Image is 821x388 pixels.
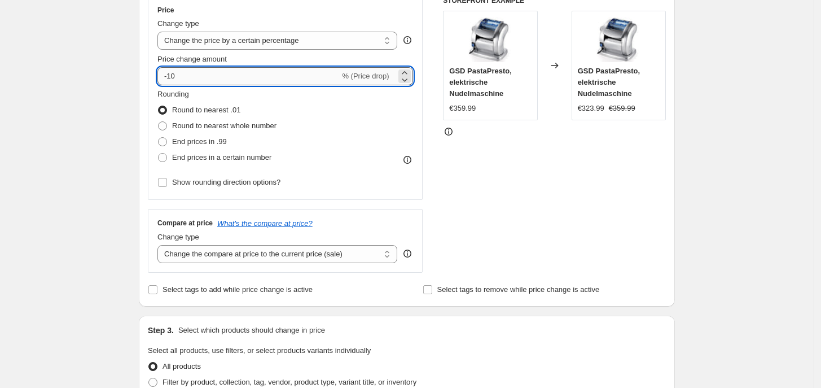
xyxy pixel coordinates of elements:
[157,90,189,98] span: Rounding
[148,346,371,355] span: Select all products, use filters, or select products variants individually
[163,378,416,386] span: Filter by product, collection, tag, vendor, product type, variant title, or inventory
[449,67,512,98] span: GSD PastaPresto, elektrische Nudelmaschine
[578,103,604,114] div: €323.99
[342,72,389,80] span: % (Price drop)
[402,248,413,259] div: help
[172,153,271,162] span: End prices in a certain number
[148,325,174,336] h2: Step 3.
[217,219,313,228] button: What's the compare at price?
[172,106,240,114] span: Round to nearest .01
[172,137,227,146] span: End prices in .99
[172,178,280,186] span: Show rounding direction options?
[437,285,600,294] span: Select tags to remove while price change is active
[157,6,174,15] h3: Price
[609,103,635,114] strike: €359.99
[402,34,413,46] div: help
[596,17,641,62] img: 61wDEPYQp0L_80x.jpg
[163,285,313,294] span: Select tags to add while price change is active
[163,362,201,370] span: All products
[157,55,227,63] span: Price change amount
[178,325,325,336] p: Select which products should change in price
[157,219,213,228] h3: Compare at price
[449,103,476,114] div: €359.99
[157,233,199,241] span: Change type
[578,67,640,98] span: GSD PastaPresto, elektrische Nudelmaschine
[157,19,199,28] span: Change type
[468,17,513,62] img: 61wDEPYQp0L_80x.jpg
[172,121,276,130] span: Round to nearest whole number
[157,67,340,85] input: -15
